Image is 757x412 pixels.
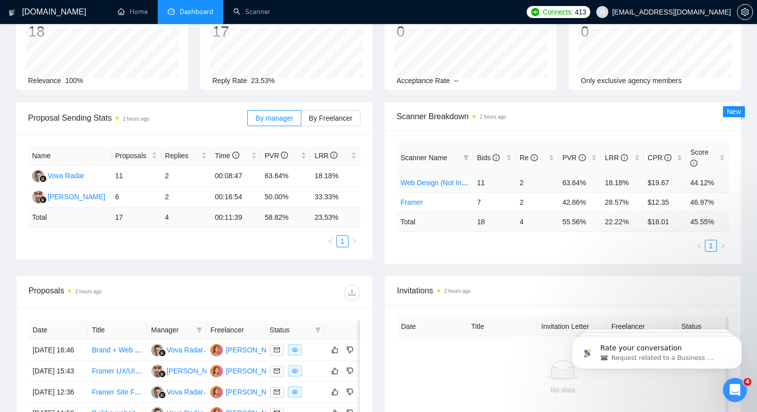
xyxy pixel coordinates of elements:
span: Proposal Sending Stats [28,112,247,124]
iframe: Intercom notifications message [557,315,757,385]
td: 58.82 % [261,208,311,227]
li: 1 [705,240,717,252]
a: AL[PERSON_NAME] [210,366,283,374]
td: $19.67 [644,173,686,192]
span: filter [315,327,321,333]
time: 2 hours ago [75,289,102,294]
th: Title [467,317,537,336]
a: VRVova Radar [151,345,203,353]
img: VR [32,170,45,182]
span: By manager [255,114,293,122]
a: 1 [705,240,716,251]
li: Next Page [717,240,729,252]
button: left [693,240,705,252]
a: AL[PERSON_NAME] [210,345,283,353]
span: dashboard [168,8,175,15]
img: gigradar-bm.png [40,196,47,203]
span: dislike [346,346,353,354]
iframe: Intercom live chat [723,378,747,402]
span: info-circle [690,160,697,167]
a: Brand + Web Designer & Developer for New Company [92,346,261,354]
span: Invitations [397,284,728,297]
th: Manager [147,320,206,340]
td: 17 [111,208,161,227]
img: AL [210,344,223,356]
a: VRVova Radar [32,171,84,179]
a: Web Design (Not Including Ecommerce / Shopify) [401,179,555,187]
span: download [344,288,359,296]
span: filter [461,150,471,165]
span: left [327,238,333,244]
span: 100% [65,77,83,85]
td: 22.22 % [601,212,643,231]
td: 23.53 % [310,208,360,227]
td: 00:11:39 [211,208,261,227]
li: Next Page [348,235,360,247]
td: 42.86% [558,192,601,212]
span: mail [274,368,280,374]
span: info-circle [531,154,538,161]
td: 46.97% [686,192,729,212]
span: filter [196,327,202,333]
th: Invitation Letter [537,317,607,336]
td: 2 [516,173,558,192]
td: 63.64% [558,173,601,192]
span: Scanner Breakdown [397,110,729,123]
button: dislike [344,344,356,356]
span: info-circle [664,154,671,161]
span: 23.53% [251,77,274,85]
li: Previous Page [324,235,336,247]
div: No data [405,384,720,395]
img: AI [151,365,164,377]
th: Date [397,317,467,336]
td: 28.57% [601,192,643,212]
img: AI [32,191,45,203]
button: right [717,240,729,252]
td: 55.56 % [558,212,601,231]
span: Bids [477,154,500,162]
time: 2 hours ago [444,288,471,294]
a: AI[PERSON_NAME] [32,192,105,200]
span: like [331,346,338,354]
span: eye [292,347,298,353]
td: 18 [473,212,516,231]
li: Previous Page [693,240,705,252]
span: LRR [314,152,337,160]
th: Proposals [111,146,161,166]
span: eye [292,389,298,395]
button: like [329,386,341,398]
span: dislike [346,388,353,396]
td: 2 [516,192,558,212]
img: logo [9,5,16,21]
span: right [720,243,726,249]
div: Vova Radar [167,344,203,355]
img: AL [210,365,223,377]
img: gigradar-bm.png [159,349,166,356]
span: dislike [346,367,353,375]
span: Reply Rate [212,77,247,85]
button: like [329,365,341,377]
a: setting [737,8,753,16]
th: Replies [161,146,211,166]
button: like [329,344,341,356]
td: [DATE] 12:36 [29,382,88,403]
span: Score [690,148,709,167]
span: CPR [648,154,671,162]
td: 7 [473,192,516,212]
td: 50.00% [261,187,311,208]
img: VR [151,386,164,398]
button: dislike [344,365,356,377]
td: 00:08:47 [211,166,261,187]
img: gigradar-bm.png [159,391,166,398]
span: Replies [165,150,200,161]
th: Date [29,320,88,340]
td: 2 [161,187,211,208]
span: New [727,108,741,116]
a: VRVova Radar [151,387,203,395]
span: Manager [151,324,192,335]
td: Framer Site Finalization and Mobile Optimization [88,382,147,403]
span: user [599,9,606,16]
span: info-circle [621,154,628,161]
